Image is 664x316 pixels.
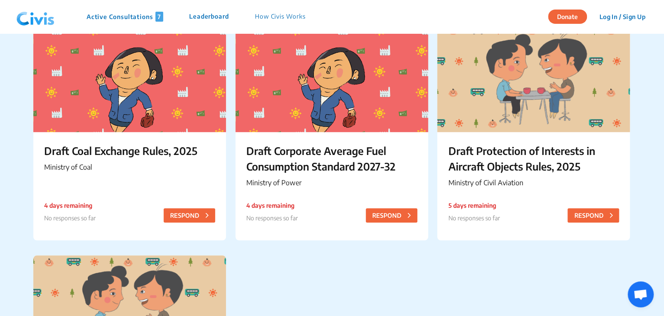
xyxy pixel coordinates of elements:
[87,12,163,22] p: Active Consultations
[246,143,417,174] p: Draft Corporate Average Fuel Consumption Standard 2027-32
[246,214,298,222] span: No responses so far
[448,201,500,210] p: 5 days remaining
[164,208,215,222] button: RESPOND
[255,12,306,22] p: How Civis Works
[44,214,96,222] span: No responses so far
[628,281,654,307] div: Open chat
[567,208,619,222] button: RESPOND
[448,214,500,222] span: No responses so far
[548,12,593,20] a: Donate
[246,201,298,210] p: 4 days remaining
[44,201,96,210] p: 4 days remaining
[189,12,229,22] p: Leaderboard
[437,24,630,240] a: Draft Protection of Interests in Aircraft Objects Rules, 2025Ministry of Civil Aviation5 days rem...
[246,177,417,188] p: Ministry of Power
[13,4,58,30] img: navlogo.png
[366,208,417,222] button: RESPOND
[155,12,163,22] span: 7
[593,10,651,23] button: Log In / Sign Up
[33,24,226,240] a: Draft Coal Exchange Rules, 2025Ministry of Coal4 days remaining No responses so farRESPOND
[548,10,587,24] button: Donate
[235,24,428,240] a: Draft Corporate Average Fuel Consumption Standard 2027-32Ministry of Power4 days remaining No res...
[44,162,215,172] p: Ministry of Coal
[44,143,215,158] p: Draft Coal Exchange Rules, 2025
[448,143,619,174] p: Draft Protection of Interests in Aircraft Objects Rules, 2025
[448,177,619,188] p: Ministry of Civil Aviation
